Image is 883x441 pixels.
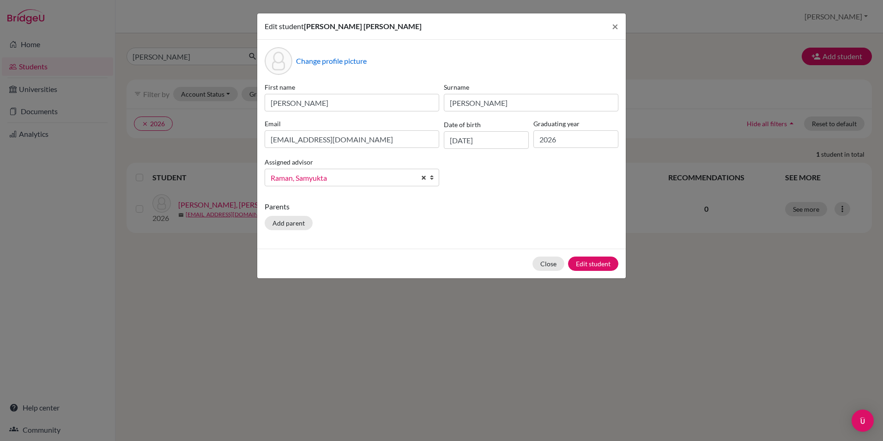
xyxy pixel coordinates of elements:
[265,82,439,92] label: First name
[444,131,529,149] input: dd/mm/yyyy
[532,257,564,271] button: Close
[612,19,618,33] span: ×
[265,22,304,31] span: Edit student
[265,119,439,129] label: Email
[271,172,416,184] span: Raman, Samyukta
[444,82,618,92] label: Surname
[265,216,313,230] button: Add parent
[444,120,481,129] label: Date of birth
[852,410,874,432] div: Open Intercom Messenger
[533,119,618,129] label: Graduating year
[265,47,292,75] div: Profile picture
[568,257,618,271] button: Edit student
[265,157,313,167] label: Assigned advisor
[605,13,626,39] button: Close
[304,22,422,31] span: [PERSON_NAME] [PERSON_NAME]
[265,201,618,212] p: Parents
